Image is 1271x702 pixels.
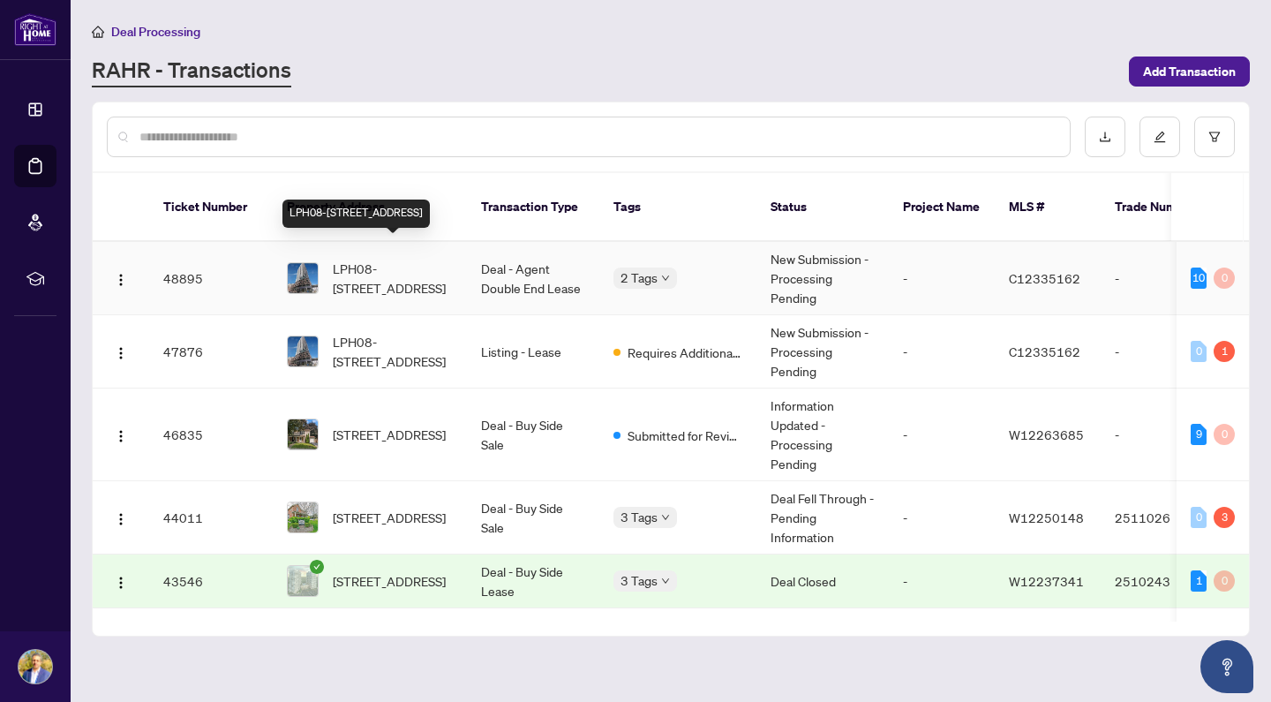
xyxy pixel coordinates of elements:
[111,24,200,40] span: Deal Processing
[1200,640,1253,693] button: Open asap
[756,608,889,701] td: Information Updated - Processing Pending
[1191,268,1207,289] div: 10
[1143,57,1236,86] span: Add Transaction
[889,555,995,608] td: -
[620,570,658,591] span: 3 Tags
[1101,481,1224,555] td: 2511026
[1009,510,1084,525] span: W12250148
[107,420,135,449] button: Logo
[273,173,467,242] th: Property Address
[288,502,318,532] img: thumbnail-img
[1214,424,1235,445] div: 0
[107,264,135,292] button: Logo
[628,343,742,362] span: Requires Additional Docs
[756,242,889,315] td: New Submission - Processing Pending
[107,567,135,595] button: Logo
[1101,173,1224,242] th: Trade Number
[149,481,273,555] td: 44011
[1139,117,1180,157] button: edit
[92,26,104,38] span: home
[756,389,889,481] td: Information Updated - Processing Pending
[661,513,670,522] span: down
[107,503,135,532] button: Logo
[310,560,324,574] span: check-circle
[1194,117,1235,157] button: filter
[1129,57,1250,87] button: Add Transaction
[288,336,318,366] img: thumbnail-img
[756,481,889,555] td: Deal Fell Through - Pending Information
[661,274,670,283] span: down
[889,173,995,242] th: Project Name
[1009,573,1084,589] span: W12237341
[149,555,273,608] td: 43546
[620,507,658,527] span: 3 Tags
[333,332,453,371] span: LPH08-[STREET_ADDRESS]
[333,571,446,591] span: [STREET_ADDRESS]
[1214,341,1235,362] div: 1
[628,426,742,445] span: Submitted for Review
[114,576,128,590] img: Logo
[333,259,453,298] span: LPH08-[STREET_ADDRESS]
[333,508,446,527] span: [STREET_ADDRESS]
[756,173,889,242] th: Status
[1101,389,1224,481] td: -
[149,242,273,315] td: 48895
[889,242,995,315] td: -
[467,389,599,481] td: Deal - Buy Side Sale
[149,173,273,242] th: Ticket Number
[467,173,599,242] th: Transaction Type
[114,346,128,360] img: Logo
[889,481,995,555] td: -
[1101,555,1224,608] td: 2510243
[149,315,273,389] td: 47876
[467,555,599,608] td: Deal - Buy Side Lease
[288,566,318,596] img: thumbnail-img
[282,200,430,228] div: LPH08-[STREET_ADDRESS]
[288,419,318,449] img: thumbnail-img
[1085,117,1125,157] button: download
[1214,268,1235,289] div: 0
[599,173,756,242] th: Tags
[149,389,273,481] td: 46835
[889,389,995,481] td: -
[756,555,889,608] td: Deal Closed
[1214,507,1235,528] div: 3
[1191,424,1207,445] div: 9
[995,173,1101,242] th: MLS #
[114,512,128,526] img: Logo
[756,315,889,389] td: New Submission - Processing Pending
[114,429,128,443] img: Logo
[92,56,291,87] a: RAHR - Transactions
[1101,608,1224,701] td: -
[1009,270,1080,286] span: C12335162
[1154,131,1166,143] span: edit
[1101,242,1224,315] td: -
[467,242,599,315] td: Deal - Agent Double End Lease
[1101,315,1224,389] td: -
[114,273,128,287] img: Logo
[467,481,599,555] td: Deal - Buy Side Sale
[14,13,56,46] img: logo
[107,337,135,366] button: Logo
[1214,570,1235,592] div: 0
[1009,426,1084,442] span: W12263685
[620,268,658,288] span: 2 Tags
[149,608,273,701] td: 39558
[19,650,52,683] img: Profile Icon
[467,315,599,389] td: Listing - Lease
[1191,341,1207,362] div: 0
[889,608,995,701] td: -
[288,263,318,293] img: thumbnail-img
[1099,131,1111,143] span: download
[1191,570,1207,592] div: 1
[661,577,670,585] span: down
[1208,131,1221,143] span: filter
[889,315,995,389] td: -
[333,425,446,444] span: [STREET_ADDRESS]
[1191,507,1207,528] div: 0
[1009,343,1080,359] span: C12335162
[467,608,599,701] td: Listing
